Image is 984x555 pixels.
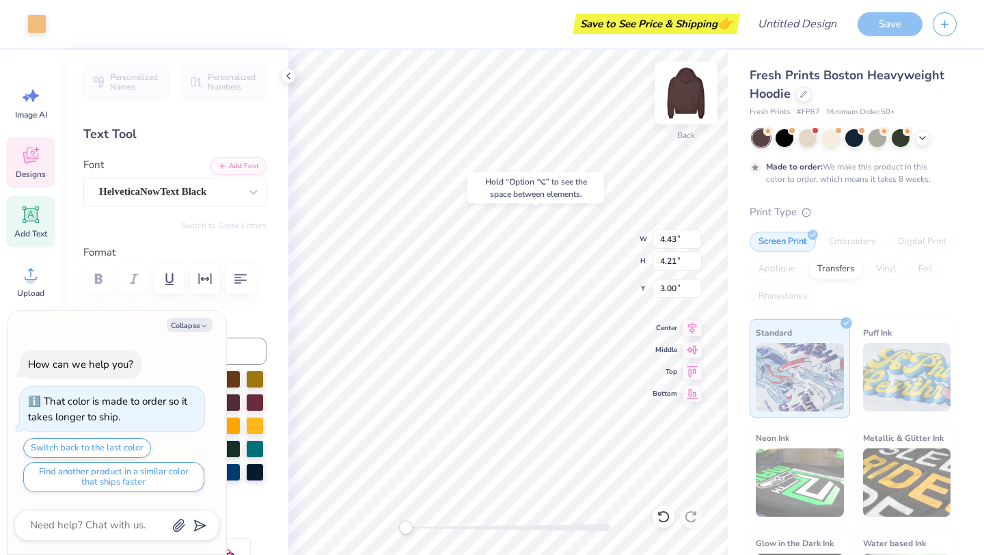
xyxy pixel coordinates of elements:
span: Neon Ink [756,431,789,445]
div: Foil [910,259,942,280]
div: Save to See Price & Shipping [576,14,737,34]
span: 👉 [717,15,733,31]
img: Metallic & Glitter Ink [863,448,951,517]
img: Neon Ink [756,448,844,517]
span: Upload [17,288,44,299]
span: Water based Ink [863,536,926,550]
img: Standard [756,343,844,411]
img: Back [659,66,713,120]
div: That color is made to order so it takes longer to ship. [28,394,187,424]
button: Collapse [167,318,213,332]
span: Minimum Order: 50 + [827,107,895,118]
span: Center [653,323,677,334]
button: Add Font [210,157,266,175]
label: Format [83,245,266,260]
div: How can we help you? [28,357,133,371]
label: Font [83,157,104,173]
span: Metallic & Glitter Ink [863,431,944,445]
div: Text Tool [83,125,266,144]
div: Back [677,129,695,141]
img: Puff Ink [863,343,951,411]
button: Switch back to the last color [23,438,151,458]
span: Bottom [653,388,677,399]
span: Personalized Numbers [208,72,258,92]
div: Applique [750,259,804,280]
span: Top [653,366,677,377]
div: Screen Print [750,232,816,252]
div: Digital Print [889,232,955,252]
button: Find another product in a similar color that ships faster [23,462,204,492]
span: Puff Ink [863,325,892,340]
span: Fresh Prints [750,107,790,118]
span: Designs [16,169,46,180]
button: Personalized Names [83,66,169,98]
span: # FP87 [797,107,820,118]
div: Transfers [808,259,863,280]
span: Standard [756,325,792,340]
span: Image AI [15,109,47,120]
span: Fresh Prints Boston Heavyweight Hoodie [750,67,944,102]
span: Middle [653,344,677,355]
div: Accessibility label [399,521,413,534]
div: Vinyl [867,259,905,280]
div: Embroidery [820,232,885,252]
div: We make this product in this color to order, which means it takes 8 weeks. [766,161,934,185]
span: Personalized Names [110,72,161,92]
input: Untitled Design [747,10,847,38]
strong: Made to order: [766,161,823,172]
span: Add Text [14,228,47,239]
button: Switch to Greek Letters [181,220,266,231]
div: Print Type [750,204,957,220]
button: Personalized Numbers [181,66,266,98]
div: Rhinestones [750,286,816,307]
div: Hold “Option ⌥” to see the space between elements. [467,172,604,204]
span: Glow in the Dark Ink [756,536,834,550]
